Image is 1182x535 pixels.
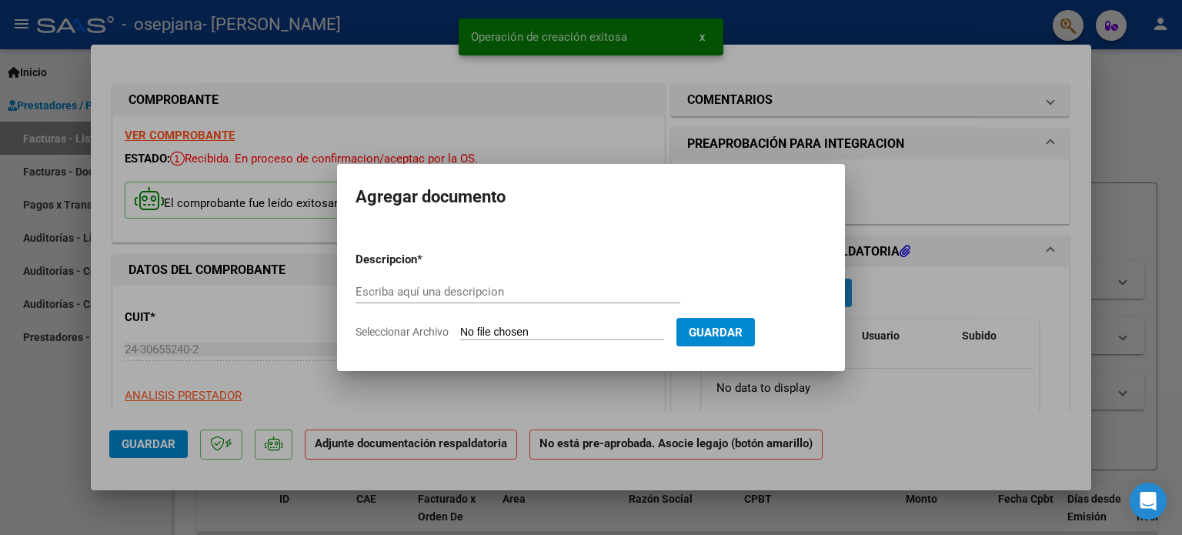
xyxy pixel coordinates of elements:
span: Guardar [689,326,743,339]
span: Seleccionar Archivo [356,326,449,338]
button: Guardar [676,318,755,346]
div: Open Intercom Messenger [1130,483,1167,520]
p: Descripcion [356,251,497,269]
h2: Agregar documento [356,182,826,212]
